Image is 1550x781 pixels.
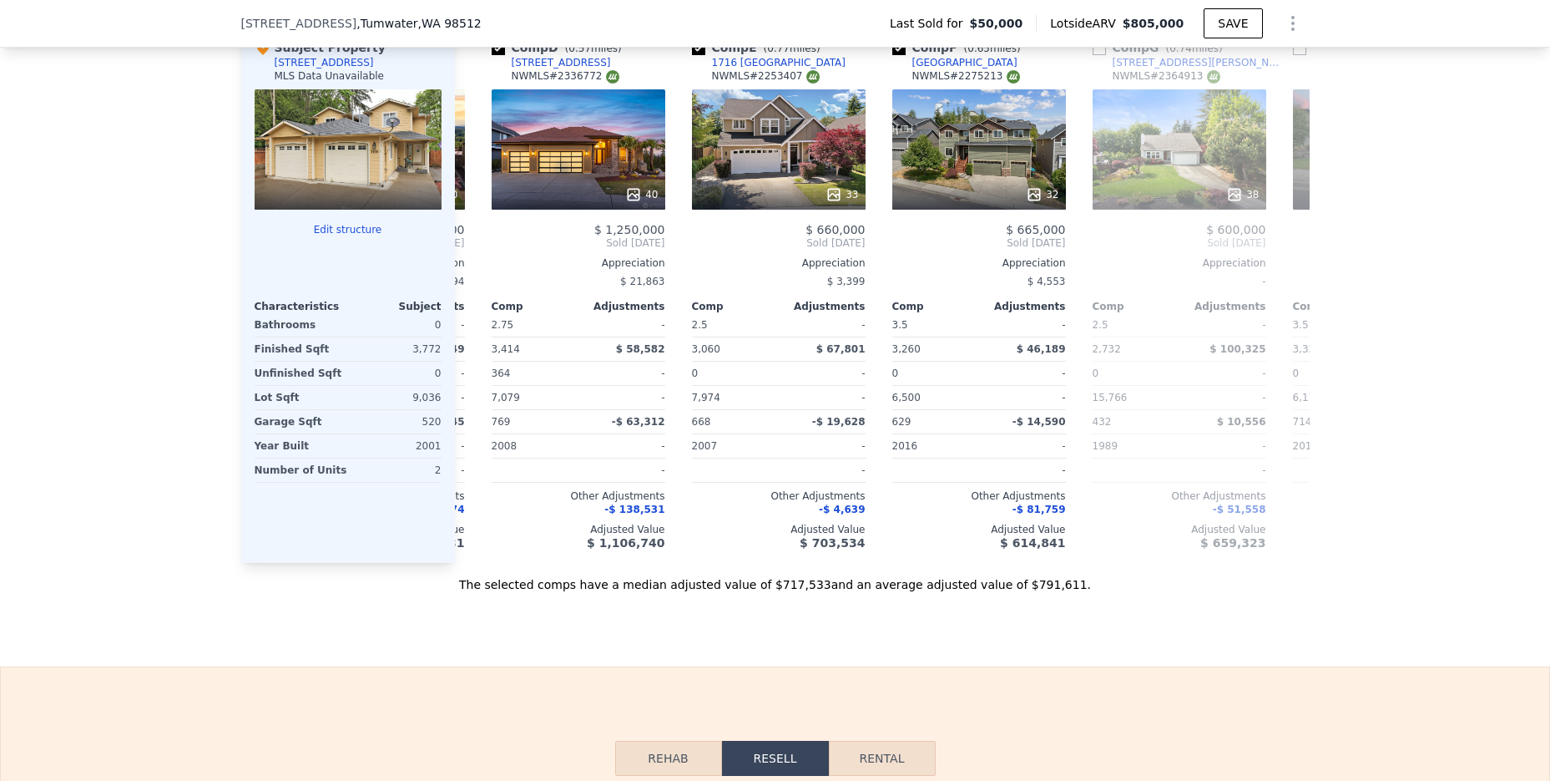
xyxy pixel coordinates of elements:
[353,459,441,482] div: 2
[1183,434,1266,458] div: -
[1027,276,1066,287] span: $ 4,553
[492,416,511,428] span: 769
[351,362,442,385] div: 0
[606,70,619,84] img: NWMLS Logo
[582,313,665,337] div: -
[1209,343,1265,355] span: $ 100,325
[594,223,665,236] span: $ 1,250,000
[1113,69,1220,84] div: NWMLS # 2364913
[1293,39,1430,56] div: Comp H
[757,43,827,54] span: ( miles)
[1093,489,1266,503] div: Other Adjustments
[782,362,866,385] div: -
[578,300,665,313] div: Adjustments
[1017,343,1066,355] span: $ 46,189
[241,15,357,32] span: [STREET_ADDRESS]
[782,434,866,458] div: -
[582,434,665,458] div: -
[1207,70,1220,84] img: NWMLS Logo
[1183,313,1266,337] div: -
[1093,392,1128,403] span: 15,766
[692,489,866,503] div: Other Adjustments
[692,39,827,56] div: Comp E
[982,434,1066,458] div: -
[957,43,1027,54] span: ( miles)
[255,410,345,434] div: Garage Sqft
[1293,392,1321,403] span: 6,175
[1293,434,1376,458] div: 2015
[892,343,921,355] span: 3,260
[712,69,820,84] div: NWMLS # 2253407
[1276,7,1310,40] button: Show Options
[692,236,866,250] span: Sold [DATE]
[912,69,1020,84] div: NWMLS # 2275213
[1093,270,1266,293] div: -
[979,300,1066,313] div: Adjustments
[982,313,1066,337] div: -
[512,56,611,69] div: [STREET_ADDRESS]
[1012,416,1066,428] span: -$ 14,590
[492,392,520,403] span: 7,079
[492,368,511,379] span: 364
[892,56,1017,69] a: [GEOGRAPHIC_DATA]
[782,313,866,337] div: -
[1293,368,1300,379] span: 0
[1204,8,1262,38] button: SAVE
[255,362,345,385] div: Unfinished Sqft
[587,536,664,550] span: $ 1,106,740
[492,313,575,337] div: 2.75
[351,337,442,361] div: 3,772
[692,56,846,69] a: 1716 [GEOGRAPHIC_DATA]
[582,459,665,482] div: -
[1159,43,1229,54] span: ( miles)
[492,523,665,536] div: Adjusted Value
[1217,416,1266,428] span: $ 10,556
[819,504,865,515] span: -$ 4,639
[1226,186,1259,203] div: 38
[616,343,665,355] span: $ 58,582
[255,386,345,409] div: Lot Sqft
[890,15,970,32] span: Last Sold for
[1113,56,1286,69] div: [STREET_ADDRESS][PERSON_NAME]
[255,313,345,337] div: Bathrooms
[1200,536,1265,550] span: $ 659,323
[779,300,866,313] div: Adjustments
[1179,300,1266,313] div: Adjustments
[1093,236,1266,250] span: Sold [DATE]
[1093,416,1112,428] span: 432
[1000,536,1065,550] span: $ 614,841
[829,741,936,776] button: Rental
[1093,256,1266,270] div: Appreciation
[612,416,665,428] span: -$ 63,312
[492,56,611,69] a: [STREET_ADDRESS]
[1093,56,1286,69] a: [STREET_ADDRESS][PERSON_NAME]
[1213,504,1266,515] span: -$ 51,558
[492,489,665,503] div: Other Adjustments
[692,434,775,458] div: 2007
[1093,313,1176,337] div: 2.5
[692,368,699,379] span: 0
[892,523,1066,536] div: Adjusted Value
[1169,43,1192,54] span: 0.74
[692,300,779,313] div: Comp
[568,43,591,54] span: 0.57
[255,459,347,482] div: Number of Units
[1293,236,1467,250] span: Sold [DATE]
[275,69,385,83] div: MLS Data Unavailable
[982,362,1066,385] div: -
[255,39,386,56] div: Subject Property
[1123,17,1184,30] span: $805,000
[1293,343,1321,355] span: 3,322
[620,276,664,287] span: $ 21,863
[825,186,858,203] div: 33
[982,386,1066,409] div: -
[1183,386,1266,409] div: -
[492,434,575,458] div: 2008
[1093,523,1266,536] div: Adjusted Value
[1183,459,1266,482] div: -
[892,392,921,403] span: 6,500
[241,563,1310,593] div: The selected comps have a median adjusted value of $717,533 and an average adjusted value of $791...
[255,300,348,313] div: Characteristics
[806,70,820,84] img: NWMLS Logo
[816,343,866,355] span: $ 67,801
